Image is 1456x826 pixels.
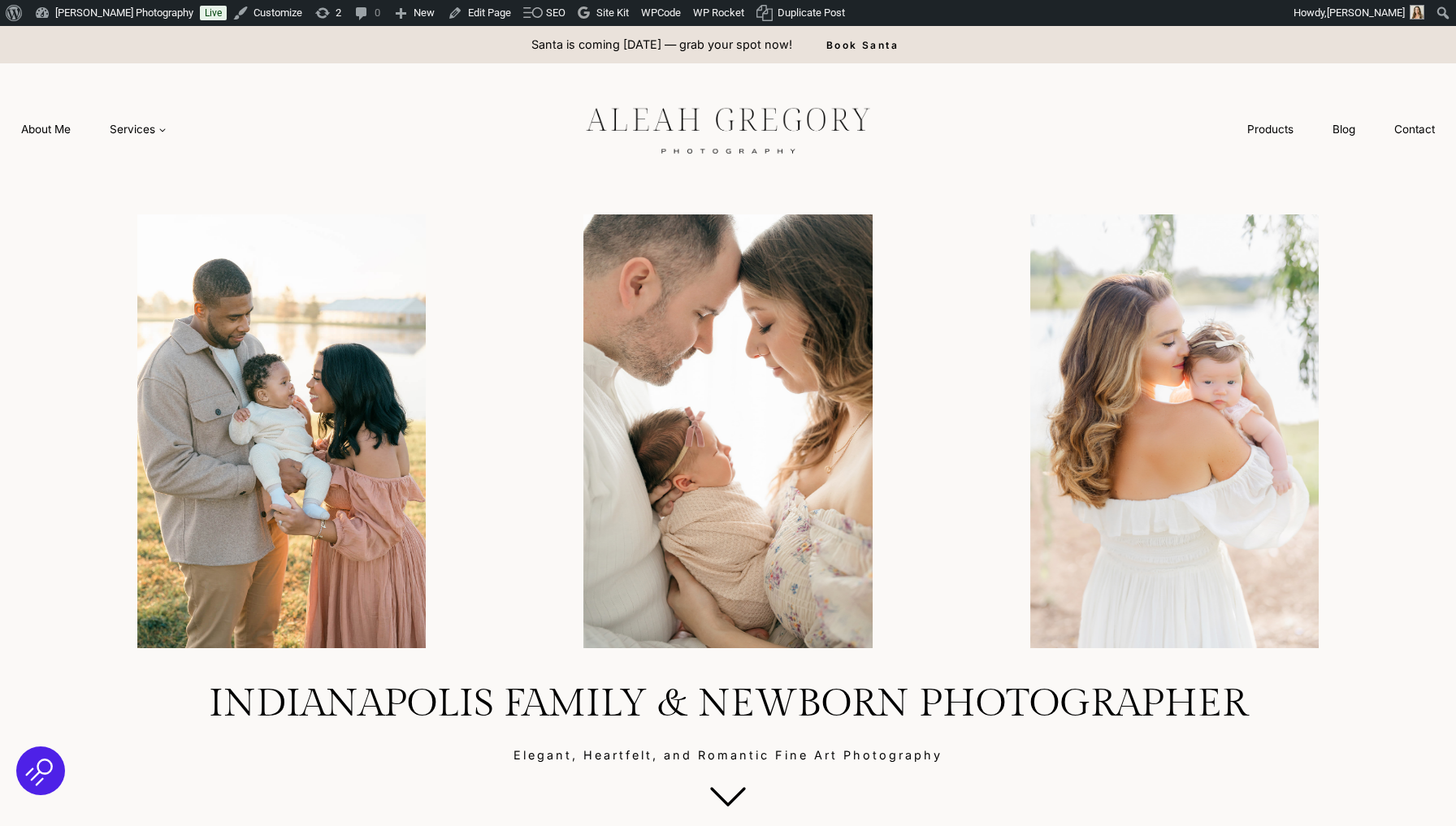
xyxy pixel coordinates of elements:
[958,214,1391,647] div: 3 of 4
[1313,115,1375,145] a: Blog
[511,214,944,647] div: 2 of 4
[1228,115,1313,145] a: Products
[545,95,911,163] img: aleah gregory logo
[531,36,792,54] p: Santa is coming [DATE] — grab your spot now!
[1327,6,1405,19] span: [PERSON_NAME]
[65,214,498,647] div: 1 of 4
[90,115,186,145] a: Services
[596,6,629,19] span: Site Kit
[39,681,1417,728] h1: Indianapolis Family & Newborn Photographer
[958,214,1391,647] img: mom holding baby on shoulder looking back at the camera outdoors in Carmel, Indiana
[1228,115,1454,145] nav: Secondary Navigation
[65,214,1391,647] div: Photo Gallery Carousel
[2,115,186,145] nav: Primary Navigation
[110,121,167,137] span: Services
[200,6,227,20] a: Live
[511,214,944,647] img: Parents holding their baby lovingly
[1375,115,1454,145] a: Contact
[2,115,90,145] a: About Me
[65,214,498,647] img: Family enjoying a sunny day by the lake.
[39,746,1417,764] p: Elegant, Heartfelt, and Romantic Fine Art Photography
[800,26,925,63] a: Book Santa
